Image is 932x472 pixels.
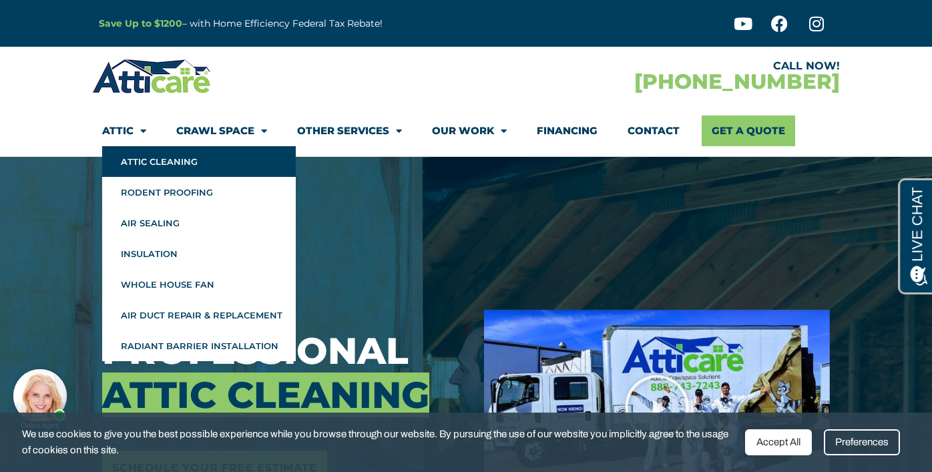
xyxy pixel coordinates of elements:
div: Play Video [624,374,690,441]
a: Get A Quote [702,115,795,146]
a: Our Work [432,115,507,146]
a: Rodent Proofing [102,177,296,208]
span: Attic Cleaning [102,373,429,417]
a: Attic [102,115,146,146]
nav: Menu [102,115,830,146]
a: Financing [537,115,598,146]
ul: Attic [102,146,296,361]
a: Attic Cleaning [102,146,296,177]
a: Insulation [102,238,296,269]
div: Preferences [824,429,900,455]
p: – with Home Efficiency Federal Tax Rebate! [99,16,531,31]
a: Crawl Space [176,115,267,146]
a: Whole House Fan [102,269,296,300]
a: Radiant Barrier Installation [102,330,296,361]
div: CALL NOW! [466,61,840,71]
a: Contact [628,115,680,146]
span: Opens a chat window [33,11,107,27]
div: Accept All [745,429,812,455]
a: Other Services [297,115,402,146]
iframe: Chat Invitation [7,365,73,432]
a: Air Duct Repair & Replacement [102,300,296,330]
a: Air Sealing [102,208,296,238]
h3: Professional [102,329,464,417]
span: We use cookies to give you the best possible experience while you browse through our website. By ... [22,426,736,459]
a: Save Up to $1200 [99,17,182,29]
